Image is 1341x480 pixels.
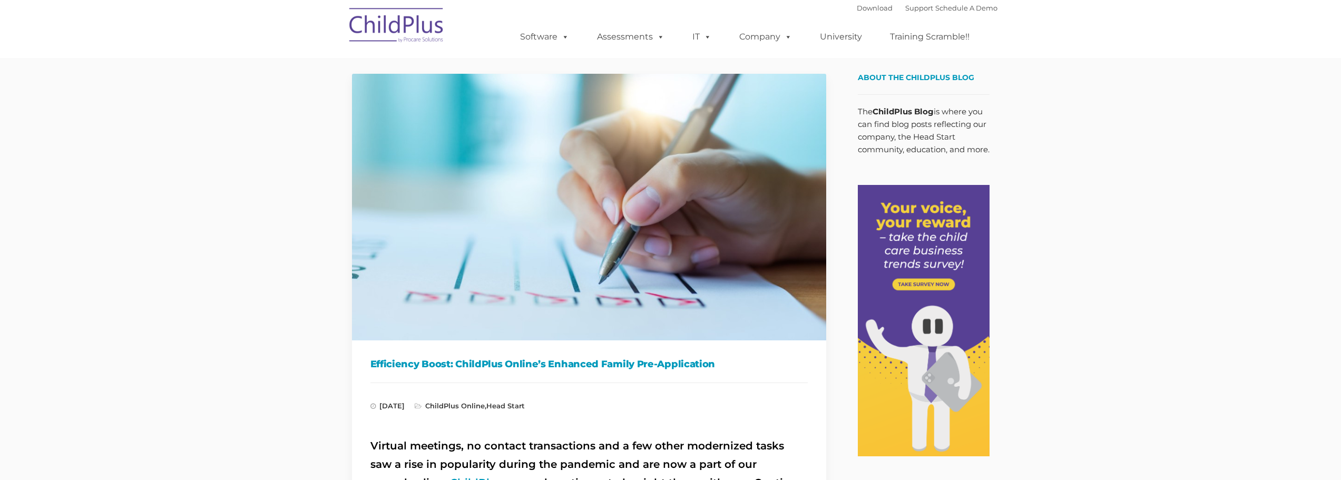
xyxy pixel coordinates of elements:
[425,401,485,410] a: ChildPlus Online
[344,1,449,53] img: ChildPlus by Procare Solutions
[905,4,933,12] a: Support
[729,26,802,47] a: Company
[370,401,405,410] span: [DATE]
[486,401,525,410] a: Head Start
[510,26,580,47] a: Software
[857,4,997,12] font: |
[809,26,873,47] a: University
[415,401,525,410] span: ,
[370,356,808,372] h1: Efficiency Boost: ChildPlus Online’s Enhanced Family Pre-Application
[879,26,980,47] a: Training Scramble!!
[352,74,826,340] img: Efficiency Boost: ChildPlus Online's Enhanced Family Pre-Application Process - Streamlining Appli...
[586,26,675,47] a: Assessments
[935,4,997,12] a: Schedule A Demo
[858,73,974,82] span: About the ChildPlus Blog
[857,4,893,12] a: Download
[873,106,934,116] strong: ChildPlus Blog
[682,26,722,47] a: IT
[858,105,990,156] p: The is where you can find blog posts reflecting our company, the Head Start community, education,...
